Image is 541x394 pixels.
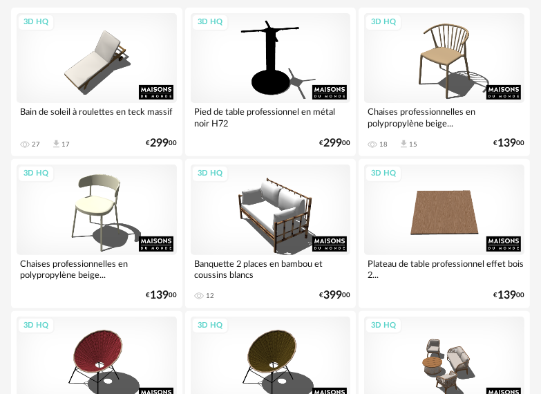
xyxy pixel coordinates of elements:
a: 3D HQ Plateau de table professionnel effet bois 2... €13900 [359,159,530,308]
div: 3D HQ [365,165,402,182]
div: 27 [32,140,40,149]
div: 3D HQ [365,14,402,31]
span: 299 [150,139,169,148]
div: 3D HQ [17,317,55,335]
div: 3D HQ [191,165,229,182]
span: 299 [323,139,342,148]
div: 3D HQ [17,165,55,182]
div: 15 [409,140,417,149]
div: Pied de table professionnel en métal noir H72 [191,103,351,131]
div: € 00 [493,139,524,148]
div: 3D HQ [191,317,229,335]
div: € 00 [319,291,350,300]
span: 139 [150,291,169,300]
span: 139 [497,139,516,148]
div: Plateau de table professionnel effet bois 2... [364,255,524,283]
div: 3D HQ [191,14,229,31]
div: € 00 [146,291,177,300]
div: 3D HQ [17,14,55,31]
a: 3D HQ Bain de soleil à roulettes en teck massif 27 Download icon 17 €29900 [11,8,182,156]
div: 17 [61,140,70,149]
a: 3D HQ Pied de table professionnel en métal noir H72 €29900 [185,8,357,156]
div: Chaises professionnelles en polypropylène beige... [17,255,177,283]
a: 3D HQ Chaises professionnelles en polypropylène beige... €13900 [11,159,182,308]
div: € 00 [319,139,350,148]
div: € 00 [146,139,177,148]
div: 3D HQ [365,317,402,335]
a: 3D HQ Chaises professionnelles en polypropylène beige... 18 Download icon 15 €13900 [359,8,530,156]
span: Download icon [51,139,61,149]
div: 18 [379,140,388,149]
div: 12 [206,292,214,300]
div: Banquette 2 places en bambou et coussins blancs [191,255,351,283]
a: 3D HQ Banquette 2 places en bambou et coussins blancs 12 €39900 [185,159,357,308]
div: Bain de soleil à roulettes en teck massif [17,103,177,131]
span: 139 [497,291,516,300]
div: € 00 [493,291,524,300]
div: Chaises professionnelles en polypropylène beige... [364,103,524,131]
span: 399 [323,291,342,300]
span: Download icon [399,139,409,149]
